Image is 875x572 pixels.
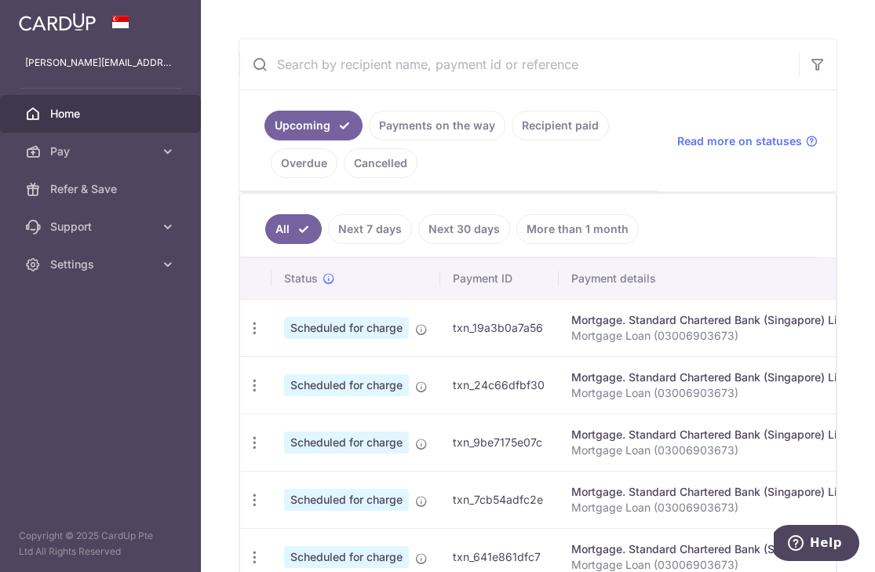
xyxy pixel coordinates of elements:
span: Support [50,219,154,235]
p: [PERSON_NAME][EMAIL_ADDRESS][DOMAIN_NAME] [25,55,176,71]
span: Read more on statuses [677,133,802,149]
a: Payments on the way [369,111,505,140]
th: Payment ID [440,258,559,299]
a: Recipient paid [512,111,609,140]
span: Scheduled for charge [284,546,409,568]
td: txn_24c66dfbf30 [440,356,559,414]
p: Mortgage Loan (03006903673) [571,385,867,401]
div: Mortgage. Standard Chartered Bank (Singapore) Limited [571,370,867,385]
p: Mortgage Loan (03006903673) [571,328,867,344]
p: Mortgage Loan (03006903673) [571,500,867,516]
a: Overdue [271,148,337,178]
span: Scheduled for charge [284,432,409,454]
td: txn_7cb54adfc2e [440,471,559,528]
div: Mortgage. Standard Chartered Bank (Singapore) Limited [571,427,867,443]
div: Mortgage. Standard Chartered Bank (Singapore) Limited [571,312,867,328]
div: Mortgage. Standard Chartered Bank (Singapore) Limited [571,541,867,557]
span: Scheduled for charge [284,317,409,339]
iframe: Opens a widget where you can find more information [774,525,859,564]
span: Pay [50,144,154,159]
span: Refer & Save [50,181,154,197]
p: Mortgage Loan (03006903673) [571,443,867,458]
a: Upcoming [264,111,363,140]
a: All [265,214,322,244]
span: Status [284,271,318,286]
a: Next 30 days [418,214,510,244]
td: txn_19a3b0a7a56 [440,299,559,356]
td: txn_9be7175e07c [440,414,559,471]
a: Next 7 days [328,214,412,244]
a: More than 1 month [516,214,639,244]
span: Scheduled for charge [284,489,409,511]
span: Settings [50,257,154,272]
img: CardUp [19,13,96,31]
span: Scheduled for charge [284,374,409,396]
a: Read more on statuses [677,133,818,149]
a: Cancelled [344,148,417,178]
div: Mortgage. Standard Chartered Bank (Singapore) Limited [571,484,867,500]
span: Home [50,106,154,122]
input: Search by recipient name, payment id or reference [239,39,799,89]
